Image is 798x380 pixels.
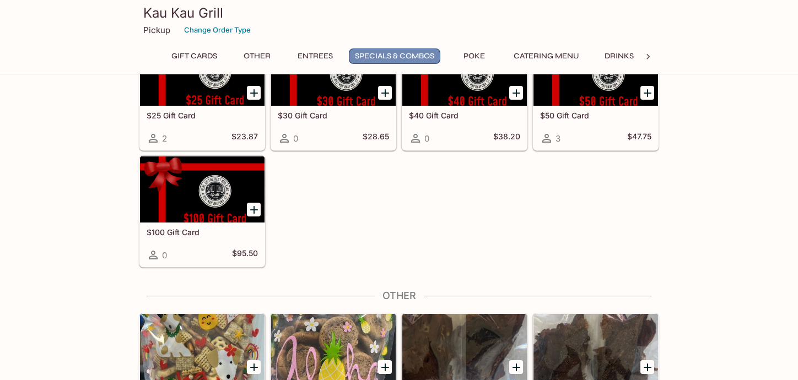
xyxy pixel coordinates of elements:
[143,25,170,35] p: Pickup
[290,48,340,64] button: Entrees
[143,4,655,21] h3: Kau Kau Grill
[533,40,658,106] div: $50 Gift Card
[231,132,258,145] h5: $23.87
[140,314,265,380] div: Chex Mix
[378,360,392,374] button: Add Chocolate Chip Cookies
[247,360,261,374] button: Add Chex Mix
[349,48,440,64] button: Specials & Combos
[627,132,651,145] h5: $47.75
[402,39,527,150] a: $40 Gift Card0$38.20
[509,86,523,100] button: Add $40 Gift Card
[147,227,258,237] h5: $100 Gift Card
[165,48,223,64] button: Gift Cards
[540,111,651,120] h5: $50 Gift Card
[139,156,265,267] a: $100 Gift Card0$95.50
[271,40,396,106] div: $30 Gift Card
[363,132,389,145] h5: $28.65
[493,132,520,145] h5: $38.20
[139,39,265,150] a: $25 Gift Card2$23.87
[140,40,265,106] div: $25 Gift Card
[449,48,499,64] button: Poke
[556,133,560,144] span: 3
[140,156,265,222] div: $100 Gift Card
[594,48,644,64] button: Drinks
[139,290,659,302] h4: Other
[147,111,258,120] h5: $25 Gift Card
[533,39,659,150] a: $50 Gift Card3$47.75
[409,111,520,120] h5: $40 Gift Card
[402,40,527,106] div: $40 Gift Card
[402,314,527,380] div: Crispy Teriyaki Beef Jerky
[424,133,429,144] span: 0
[278,111,389,120] h5: $30 Gift Card
[271,314,396,380] div: Chocolate Chip Cookies
[533,314,658,380] div: Crispy Pepper Beef Jerky
[509,360,523,374] button: Add Crispy Teriyaki Beef Jerky
[640,86,654,100] button: Add $50 Gift Card
[508,48,585,64] button: Catering Menu
[247,203,261,216] button: Add $100 Gift Card
[162,133,167,144] span: 2
[232,48,282,64] button: Other
[640,360,654,374] button: Add Crispy Pepper Beef Jerky
[179,21,256,39] button: Change Order Type
[293,133,298,144] span: 0
[247,86,261,100] button: Add $25 Gift Card
[378,86,392,100] button: Add $30 Gift Card
[271,39,396,150] a: $30 Gift Card0$28.65
[232,248,258,262] h5: $95.50
[162,250,167,260] span: 0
